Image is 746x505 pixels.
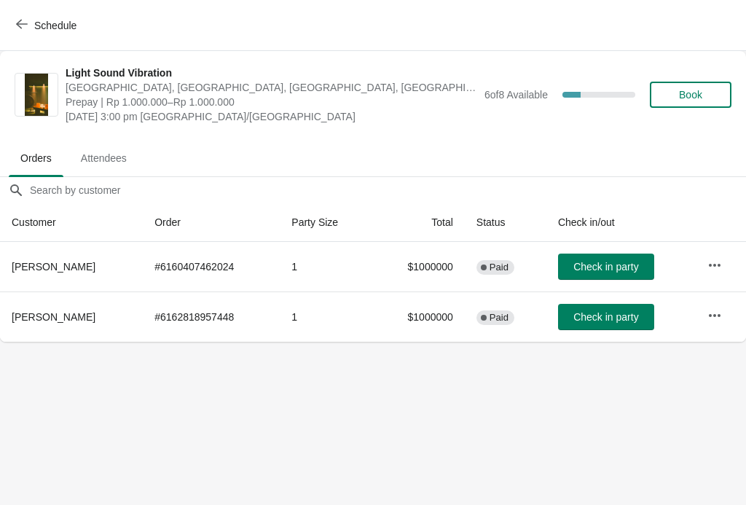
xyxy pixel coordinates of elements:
[143,291,280,342] td: # 6162818957448
[546,203,696,242] th: Check in/out
[373,291,465,342] td: $1000000
[7,12,88,39] button: Schedule
[69,145,138,171] span: Attendees
[490,312,509,324] span: Paid
[679,89,702,101] span: Book
[66,66,477,80] span: Light Sound Vibration
[280,203,373,242] th: Party Size
[66,95,477,109] span: Prepay | Rp 1.000.000–Rp 1.000.000
[490,262,509,273] span: Paid
[280,242,373,291] td: 1
[12,261,95,273] span: [PERSON_NAME]
[558,304,654,330] button: Check in party
[558,254,654,280] button: Check in party
[12,311,95,323] span: [PERSON_NAME]
[465,203,546,242] th: Status
[34,20,76,31] span: Schedule
[280,291,373,342] td: 1
[373,242,465,291] td: $1000000
[650,82,731,108] button: Book
[573,261,638,273] span: Check in party
[143,203,280,242] th: Order
[66,80,477,95] span: [GEOGRAPHIC_DATA], [GEOGRAPHIC_DATA], [GEOGRAPHIC_DATA], [GEOGRAPHIC_DATA], [GEOGRAPHIC_DATA]
[9,145,63,171] span: Orders
[66,109,477,124] span: [DATE] 3:00 pm [GEOGRAPHIC_DATA]/[GEOGRAPHIC_DATA]
[143,242,280,291] td: # 6160407462024
[29,177,746,203] input: Search by customer
[484,89,548,101] span: 6 of 8 Available
[373,203,465,242] th: Total
[573,311,638,323] span: Check in party
[25,74,49,116] img: Light Sound Vibration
